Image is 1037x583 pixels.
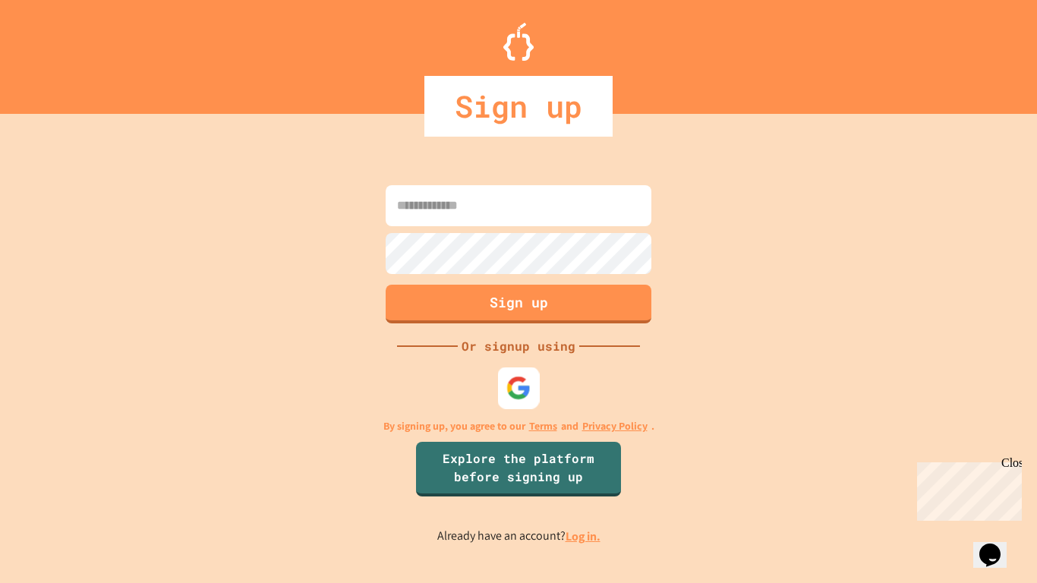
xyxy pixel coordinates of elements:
button: Sign up [386,285,651,323]
iframe: chat widget [973,522,1022,568]
a: Privacy Policy [582,418,648,434]
div: Chat with us now!Close [6,6,105,96]
a: Terms [529,418,557,434]
a: Explore the platform before signing up [416,442,621,496]
a: Log in. [566,528,600,544]
div: Sign up [424,76,613,137]
p: Already have an account? [437,527,600,546]
img: Logo.svg [503,23,534,61]
p: By signing up, you agree to our and . [383,418,654,434]
img: google-icon.svg [506,376,531,401]
iframe: chat widget [911,456,1022,521]
div: Or signup using [458,337,579,355]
